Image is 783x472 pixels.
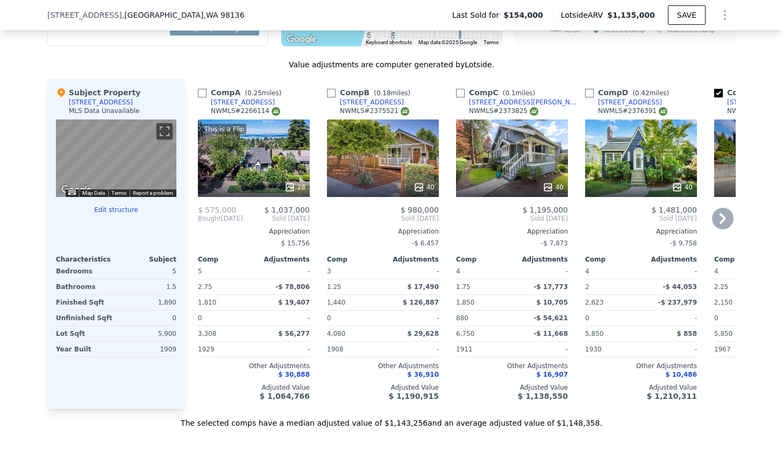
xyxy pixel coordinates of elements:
div: 40 [672,182,693,193]
div: Comp [327,255,383,264]
span: -$ 44,053 [663,283,697,291]
text: Unselected Comp [667,27,715,34]
div: Comp C [456,87,539,98]
span: -$ 6,457 [412,239,439,247]
div: Bedrooms [56,264,114,279]
div: Adjustments [641,255,697,264]
div: 1.5 [118,279,176,294]
span: [STREET_ADDRESS] [47,10,122,20]
span: , WA 98136 [203,11,244,19]
div: Adjustments [383,255,439,264]
div: The selected comps have a median adjusted value of $1,143,256 and an average adjusted value of $1... [47,409,736,428]
div: 1930 [585,342,639,357]
div: 5,900 [118,326,176,341]
div: Comp [714,255,770,264]
div: [DATE] [198,214,243,223]
div: - [385,264,439,279]
div: Unfinished Sqft [56,311,114,326]
div: Comp [585,255,641,264]
span: $ 575,000 [198,206,236,214]
div: 0 [118,311,176,326]
span: 4 [456,267,460,275]
button: Edit structure [56,206,176,214]
span: -$ 54,621 [533,314,568,322]
div: Street View [56,119,176,197]
span: Sold [DATE] [456,214,568,223]
span: 4,080 [327,330,345,337]
img: NWMLS Logo [401,107,409,116]
div: Other Adjustments [456,362,568,370]
span: $ 1,190,915 [389,392,439,400]
span: ( miles) [499,89,539,97]
div: 1908 [327,342,381,357]
a: [STREET_ADDRESS] [327,98,404,107]
a: [STREET_ADDRESS] [585,98,662,107]
text: Selected Comp [604,27,645,34]
div: Subject [116,255,176,264]
span: Map data ©2025 Google [418,39,477,45]
div: 28 [284,182,305,193]
div: Year Built [56,342,114,357]
div: [STREET_ADDRESS] [211,98,275,107]
div: Other Adjustments [198,362,310,370]
div: NWMLS # 2373825 [469,107,538,116]
div: - [643,264,697,279]
div: - [256,342,310,357]
button: Keyboard shortcuts [68,190,76,195]
div: Map [56,119,176,197]
span: 0.42 [635,89,650,97]
div: Adjustments [254,255,310,264]
div: Subject Property [56,87,140,98]
div: NWMLS # 2376391 [598,107,667,116]
div: MLS Data Unavailable [69,107,140,115]
div: 2.25 [714,279,768,294]
div: - [643,342,697,357]
div: Comp D [585,87,673,98]
div: - [643,311,697,326]
div: Value adjustments are computer generated by Lotside . [47,59,736,70]
div: NWMLS # 2266114 [211,107,280,116]
span: ( miles) [240,89,286,97]
span: ( miles) [369,89,415,97]
div: Appreciation [327,227,439,236]
span: 1,850 [456,299,474,306]
span: 5,850 [585,330,603,337]
span: $ 1,210,311 [647,392,697,400]
div: Adjustments [512,255,568,264]
div: [STREET_ADDRESS] [598,98,662,107]
div: 1.75 [456,279,510,294]
img: NWMLS Logo [272,107,280,116]
span: $1,135,000 [607,11,655,19]
div: Appreciation [456,227,568,236]
div: 1967 [714,342,768,357]
span: 1,810 [198,299,216,306]
span: $ 858 [677,330,697,337]
span: 0.18 [376,89,391,97]
span: 0.1 [505,89,515,97]
span: Sold [DATE] [327,214,439,223]
span: -$ 17,773 [533,283,568,291]
span: 880 [456,314,468,322]
div: Adjusted Value [198,383,310,392]
div: Other Adjustments [327,362,439,370]
div: Comp B [327,87,415,98]
span: Bought [198,214,221,223]
img: Google [59,183,94,197]
img: Google [284,32,319,46]
span: $ 1,195,000 [522,206,568,214]
span: 1,440 [327,299,345,306]
div: 1.25 [327,279,381,294]
span: $ 10,486 [665,371,697,378]
span: $ 126,887 [403,299,439,306]
span: ( miles) [628,89,673,97]
span: Sold [DATE] [585,214,697,223]
div: This is a Flip [202,124,246,135]
div: Bathrooms [56,279,114,294]
span: $ 56,277 [278,330,310,337]
div: Characteristics [56,255,116,264]
span: $ 17,490 [407,283,439,291]
div: Comp A [198,87,286,98]
span: $ 30,888 [278,371,310,378]
div: 1909 [118,342,176,357]
div: 40 [414,182,435,193]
